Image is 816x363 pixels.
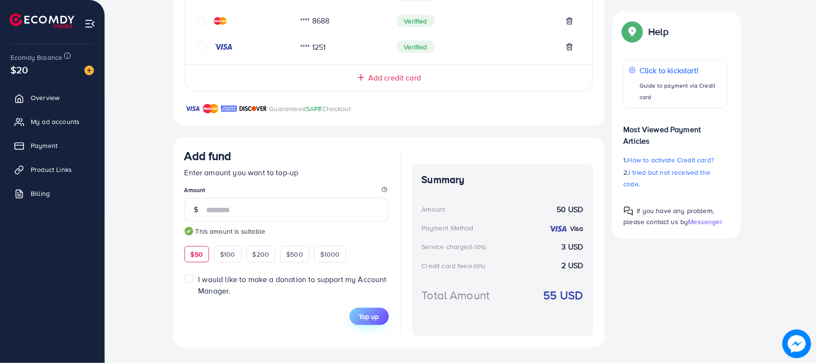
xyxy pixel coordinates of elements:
strong: 2 USD [562,260,583,271]
div: Service charge [422,242,490,251]
div: Payment Method [422,223,474,233]
span: Add credit card [368,72,421,83]
a: Payment [7,136,97,155]
img: Popup guide [624,23,641,40]
p: Help [649,26,669,37]
button: Top up [350,308,389,325]
span: $500 [286,250,303,259]
span: SAFE [306,104,322,113]
a: Billing [7,184,97,203]
span: $50 [191,250,203,259]
img: brand [203,103,219,114]
legend: Amount [185,186,389,198]
img: guide [185,227,193,236]
span: $200 [253,250,269,259]
a: My ad accounts [7,112,97,131]
img: brand [239,103,267,114]
img: image [84,66,94,75]
span: My ad accounts [31,117,80,126]
h4: Summary [422,174,583,186]
img: credit [214,17,227,25]
p: 1. [624,154,727,166]
span: Verified [396,15,435,27]
a: Overview [7,88,97,107]
h3: Add fund [185,149,232,163]
small: This amount is suitable [185,227,389,236]
div: Amount [422,204,445,214]
p: Most Viewed Payment Articles [624,116,727,147]
span: Messenger [688,217,723,227]
strong: Visa [570,224,583,233]
div: Total Amount [422,287,490,304]
span: Overview [31,93,59,102]
span: I tried but not received the code. [624,168,711,189]
svg: circle [197,16,206,26]
strong: 55 USD [544,287,583,304]
p: Guaranteed Checkout [269,103,351,114]
span: Product Links [31,165,72,174]
small: (4.00%) [467,262,486,270]
span: Verified [396,41,435,53]
p: Click to kickstart! [640,65,722,76]
span: Billing [31,189,50,198]
span: If you have any problem, please contact us by [624,206,714,227]
span: I would like to make a donation to support my Account Manager. [198,274,386,295]
p: Guide to payment via Credit card [640,80,722,103]
img: credit [548,225,568,233]
span: Top up [359,312,379,321]
img: brand [221,103,237,114]
img: logo [10,13,74,28]
img: credit [214,43,233,51]
img: Popup guide [624,206,633,216]
span: $20 [10,62,29,78]
span: Ecomdy Balance [11,53,62,62]
svg: circle [197,42,206,52]
span: $1000 [320,250,340,259]
span: How to activate Credit card? [628,155,714,165]
small: (6.00%) [468,243,487,251]
strong: 3 USD [562,241,583,252]
img: image [782,329,811,358]
span: $100 [220,250,235,259]
p: 2. [624,167,727,190]
img: menu [84,18,95,29]
strong: 50 USD [557,204,583,215]
div: Credit card fee [422,261,489,271]
a: Product Links [7,160,97,179]
span: Payment [31,141,58,150]
img: brand [185,103,200,114]
p: Enter amount you want to top-up [185,167,389,178]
